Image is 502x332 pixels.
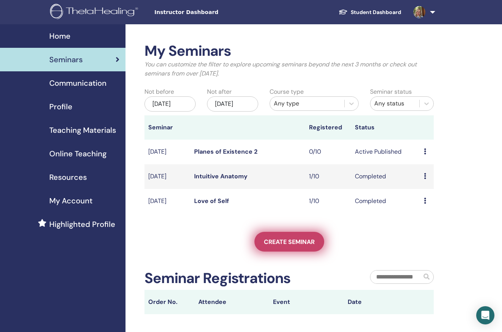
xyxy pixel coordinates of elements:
[305,189,351,214] td: 1/10
[351,189,420,214] td: Completed
[144,96,196,112] div: [DATE]
[194,197,229,205] a: Love of Self
[351,140,420,164] td: Active Published
[49,124,116,136] span: Teaching Materials
[49,219,115,230] span: Highlighted Profile
[144,140,190,164] td: [DATE]
[49,148,107,159] span: Online Teaching
[144,290,195,314] th: Order No.
[154,8,268,16] span: Instructor Dashboard
[254,232,324,252] a: Create seminar
[144,189,190,214] td: [DATE]
[305,164,351,189] td: 1/10
[49,172,87,183] span: Resources
[413,6,425,18] img: default.jpg
[339,9,348,15] img: graduation-cap-white.svg
[270,87,304,96] label: Course type
[305,115,351,140] th: Registered
[374,99,416,108] div: Any status
[144,115,190,140] th: Seminar
[144,42,434,60] h2: My Seminars
[351,164,420,189] td: Completed
[207,96,258,112] div: [DATE]
[274,99,340,108] div: Any type
[144,164,190,189] td: [DATE]
[194,148,257,156] a: Planes of Existence 2
[333,5,407,19] a: Student Dashboard
[195,290,269,314] th: Attendee
[49,54,83,65] span: Seminars
[351,115,420,140] th: Status
[49,101,72,112] span: Profile
[49,30,71,42] span: Home
[207,87,232,96] label: Not after
[194,172,248,180] a: Intuitive Anatomy
[269,290,344,314] th: Event
[49,195,93,206] span: My Account
[144,270,290,287] h2: Seminar Registrations
[144,60,434,78] p: You can customize the filter to explore upcoming seminars beyond the next 3 months or check out s...
[144,87,174,96] label: Not before
[344,290,419,314] th: Date
[50,4,141,21] img: logo.png
[305,140,351,164] td: 0/10
[370,87,412,96] label: Seminar status
[264,238,315,246] span: Create seminar
[49,77,107,89] span: Communication
[476,306,494,324] div: Open Intercom Messenger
